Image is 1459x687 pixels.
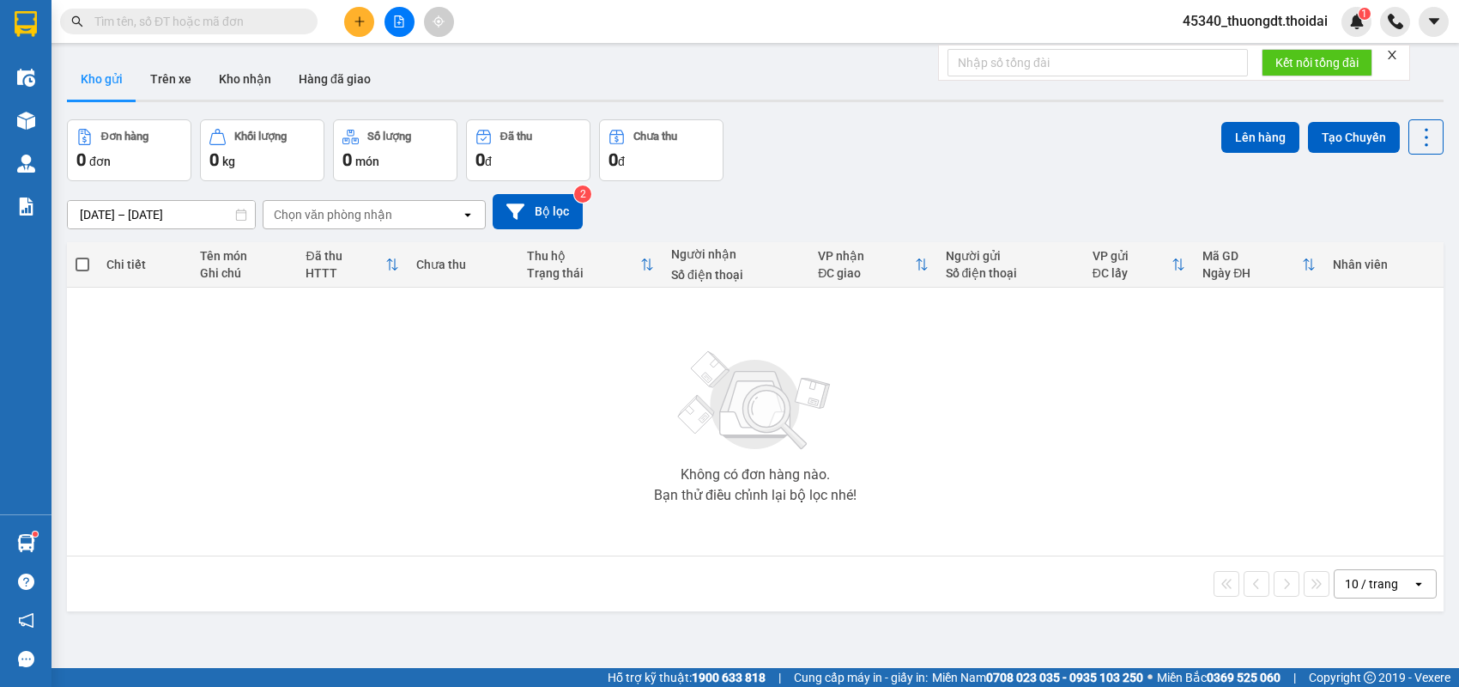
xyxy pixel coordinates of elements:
strong: 1900 633 818 [692,671,766,684]
div: Ngày ĐH [1202,266,1302,280]
span: 0 [209,149,219,170]
sup: 2 [574,185,591,203]
span: message [18,651,34,667]
div: Chọn văn phòng nhận [274,206,392,223]
div: Trạng thái [527,266,640,280]
span: 0 [342,149,352,170]
button: Tạo Chuyến [1308,122,1400,153]
sup: 1 [1359,8,1371,20]
img: logo-vxr [15,11,37,37]
span: món [355,155,379,168]
svg: open [1412,577,1426,591]
span: search [71,15,83,27]
span: Miền Nam [932,668,1143,687]
button: Lên hàng [1221,122,1299,153]
span: 0 [475,149,485,170]
th: Toggle SortBy [297,242,408,288]
input: Nhập số tổng đài [947,49,1248,76]
th: Toggle SortBy [1084,242,1195,288]
span: Cung cấp máy in - giấy in: [794,668,928,687]
button: Hàng đã giao [285,58,384,100]
span: copyright [1364,672,1376,684]
button: Bộ lọc [493,194,583,229]
button: Đã thu0đ [466,119,590,181]
div: ĐC giao [818,266,914,280]
img: icon-new-feature [1349,14,1365,29]
div: Đã thu [306,249,385,263]
button: Trên xe [136,58,205,100]
div: Nhân viên [1333,258,1435,271]
button: file-add [384,7,415,37]
img: warehouse-icon [17,69,35,87]
span: close [1386,49,1398,61]
div: VP gửi [1093,249,1172,263]
button: plus [344,7,374,37]
div: Khối lượng [234,131,287,143]
th: Toggle SortBy [1194,242,1324,288]
img: warehouse-icon [17,155,35,173]
span: đ [618,155,625,168]
span: Hỗ trợ kỹ thuật: [608,668,766,687]
span: đ [485,155,492,168]
strong: 0708 023 035 - 0935 103 250 [986,671,1143,684]
span: notification [18,612,34,629]
div: Người gửi [946,249,1075,263]
th: Toggle SortBy [809,242,936,288]
span: đơn [89,155,111,168]
div: Thu hộ [527,249,640,263]
button: Kết nối tổng đài [1262,49,1372,76]
div: Đơn hàng [101,131,148,143]
button: Khối lượng0kg [200,119,324,181]
span: file-add [393,15,405,27]
img: warehouse-icon [17,112,35,130]
div: Số lượng [367,131,411,143]
button: Số lượng0món [333,119,457,181]
span: caret-down [1426,14,1442,29]
strong: 0369 525 060 [1207,671,1280,684]
span: Kết nối tổng đài [1275,53,1359,72]
span: ⚪️ [1147,674,1153,681]
div: Đã thu [500,131,532,143]
img: svg+xml;base64,PHN2ZyBjbGFzcz0ibGlzdC1wbHVnX19zdmciIHhtbG5zPSJodHRwOi8vd3d3LnczLm9yZy8yMDAwL3N2Zy... [669,341,841,461]
div: HTTT [306,266,385,280]
div: Ghi chú [200,266,289,280]
div: Mã GD [1202,249,1302,263]
button: aim [424,7,454,37]
input: Select a date range. [68,201,255,228]
div: Tên món [200,249,289,263]
div: Bạn thử điều chỉnh lại bộ lọc nhé! [654,489,857,502]
span: | [778,668,781,687]
button: Đơn hàng0đơn [67,119,191,181]
div: Số điện thoại [946,266,1075,280]
button: Kho nhận [205,58,285,100]
div: Chưa thu [633,131,677,143]
div: ĐC lấy [1093,266,1172,280]
button: Chưa thu0đ [599,119,723,181]
span: Miền Bắc [1157,668,1280,687]
span: question-circle [18,574,34,590]
button: caret-down [1419,7,1449,37]
span: kg [222,155,235,168]
span: 0 [608,149,618,170]
div: VP nhận [818,249,914,263]
sup: 1 [33,532,38,537]
div: 10 / trang [1345,575,1398,593]
svg: open [461,208,475,222]
span: 45340_thuongdt.thoidai [1169,10,1341,32]
div: Chi tiết [106,258,183,271]
th: Toggle SortBy [518,242,663,288]
span: plus [354,15,366,27]
img: solution-icon [17,198,35,216]
div: Không có đơn hàng nào. [681,468,830,482]
span: 0 [76,149,86,170]
input: Tìm tên, số ĐT hoặc mã đơn [94,12,297,31]
img: phone-icon [1388,14,1403,29]
div: Chưa thu [416,258,510,271]
span: aim [433,15,445,27]
button: Kho gửi [67,58,136,100]
span: 1 [1361,8,1367,20]
div: Người nhận [671,247,801,261]
div: Số điện thoại [671,268,801,282]
img: warehouse-icon [17,534,35,552]
span: | [1293,668,1296,687]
